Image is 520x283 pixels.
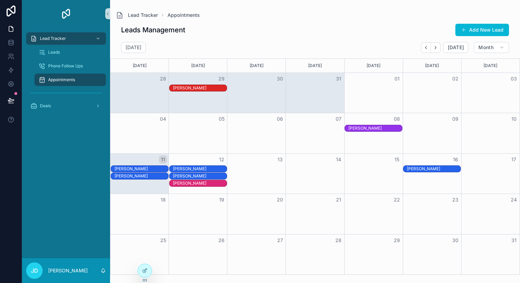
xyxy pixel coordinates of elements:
button: 12 [217,155,226,164]
button: 26 [217,236,226,244]
button: 14 [334,155,343,164]
span: Deals [40,103,51,109]
button: 10 [510,115,518,123]
div: [DATE] [287,59,343,73]
button: 02 [451,75,459,83]
button: 27 [276,236,284,244]
a: Leads [34,46,106,58]
span: Appointments [48,77,75,83]
a: Appointments [167,12,200,19]
button: 20 [276,196,284,204]
div: Mary Henderson [115,166,168,172]
button: Back [421,42,431,53]
button: 03 [510,75,518,83]
button: Next [431,42,441,53]
button: 30 [276,75,284,83]
button: 29 [393,236,401,244]
button: 29 [217,75,226,83]
button: 24 [510,196,518,204]
button: 18 [159,196,167,204]
a: Lead Tracker [26,32,106,45]
div: Wayne Burman [173,180,227,186]
button: 23 [451,196,459,204]
div: [PERSON_NAME] [348,126,402,131]
div: [DATE] [228,59,284,73]
h1: Leads Management [121,25,185,35]
a: Lead Tracker [116,11,158,19]
div: Heath Gadsby [348,125,402,131]
span: Lead Tracker [40,36,66,41]
span: Month [478,44,494,51]
div: Anna Phillips [173,166,227,172]
div: [PERSON_NAME] [173,166,227,172]
button: 31 [334,75,343,83]
span: Phone Follow Ups [48,63,83,69]
button: 06 [276,115,284,123]
button: Month [474,42,509,53]
span: [DATE] [448,44,464,51]
div: [PERSON_NAME] [115,166,168,172]
button: 13 [276,155,284,164]
p: [PERSON_NAME] [48,267,88,274]
a: Deals [26,100,106,112]
button: 09 [451,115,459,123]
div: Month View [110,58,520,275]
button: Add New Lead [455,24,509,36]
div: [DATE] [463,59,519,73]
button: 31 [510,236,518,244]
div: [PERSON_NAME] [173,173,227,179]
button: 05 [217,115,226,123]
button: 07 [334,115,343,123]
button: 04 [159,115,167,123]
div: [DATE] [170,59,226,73]
button: 16 [451,155,459,164]
button: 28 [159,75,167,83]
button: 25 [159,236,167,244]
div: scrollable content [22,28,110,121]
span: Leads [48,50,60,55]
button: 15 [393,155,401,164]
span: Lead Tracker [128,12,158,19]
h2: [DATE] [126,44,141,51]
div: [PERSON_NAME] [407,166,461,172]
div: [PERSON_NAME] [173,85,227,91]
button: 11 [159,155,167,164]
div: Sidney Evans [173,173,227,179]
button: 22 [393,196,401,204]
div: [DATE] [404,59,460,73]
div: [DATE] [111,59,167,73]
a: Phone Follow Ups [34,60,106,72]
img: App logo [61,8,72,19]
span: JD [31,266,38,275]
div: Anita Cross [115,173,168,179]
button: 08 [393,115,401,123]
button: 01 [393,75,401,83]
div: [DATE] [346,59,402,73]
div: [PERSON_NAME] [115,173,168,179]
div: [PERSON_NAME] [173,181,227,186]
button: 21 [334,196,343,204]
button: 17 [510,155,518,164]
div: Pilar Leyton [407,166,461,172]
a: Appointments [34,74,106,86]
button: [DATE] [443,42,468,53]
button: 28 [334,236,343,244]
button: 30 [451,236,459,244]
button: 19 [217,196,226,204]
div: Janette Woods [173,85,227,91]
